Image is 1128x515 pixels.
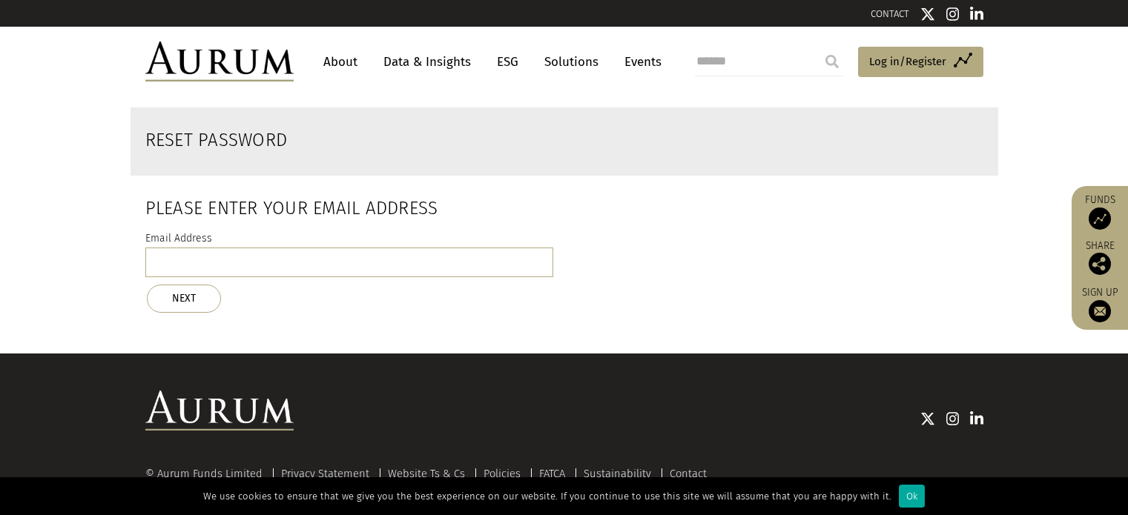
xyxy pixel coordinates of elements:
a: CONTACT [871,8,909,19]
div: © Aurum Funds Limited [145,468,270,479]
img: Access Funds [1089,207,1111,230]
input: Submit [817,47,847,76]
div: This website is operated by Aurum Funds Limited, authorised and regulated by the Financial Conduc... [145,468,983,513]
a: Website Ts & Cs [388,467,465,480]
a: About [316,48,365,76]
a: FATCA [539,467,565,480]
span: Log in/Register [869,53,946,70]
a: Log in/Register [858,47,983,78]
div: Ok [899,485,925,508]
a: Policies [484,467,521,480]
a: ESG [489,48,526,76]
h2: Please enter your email address [145,198,553,219]
a: Contact [670,467,707,480]
h2: Reset Password [145,130,840,151]
img: Instagram icon [946,7,960,21]
div: Share [1079,241,1121,275]
img: Aurum Logo [145,391,294,431]
button: NEXT [147,285,221,313]
img: Linkedin icon [970,411,983,426]
img: Aurum [145,41,294,82]
img: Linkedin icon [970,7,983,21]
a: Events [617,48,662,76]
img: Twitter icon [920,411,935,426]
a: Sustainability [584,467,651,480]
a: Solutions [537,48,606,76]
label: Email Address [145,230,212,247]
a: Data & Insights [376,48,478,76]
img: Twitter icon [920,7,935,21]
img: Sign up to our newsletter [1089,300,1111,322]
img: Instagram icon [946,411,960,426]
a: Funds [1079,193,1121,230]
img: Share this post [1089,253,1111,275]
a: Sign up [1079,286,1121,322]
a: Privacy Statement [281,467,369,480]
